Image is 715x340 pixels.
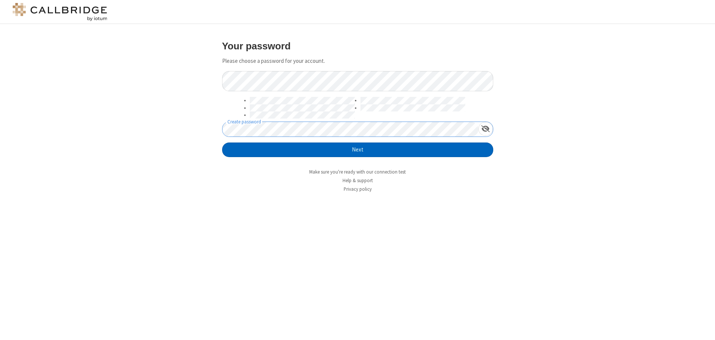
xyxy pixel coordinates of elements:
a: Help & support [343,177,373,184]
input: Create password [223,122,478,137]
a: Make sure you're ready with our connection test [309,169,406,175]
h3: Your password [222,41,493,51]
img: logo@2x.png [11,3,108,21]
a: Privacy policy [344,186,372,192]
div: Show password [478,122,493,136]
button: Next [222,143,493,157]
p: Please choose a password for your account. [222,57,493,65]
